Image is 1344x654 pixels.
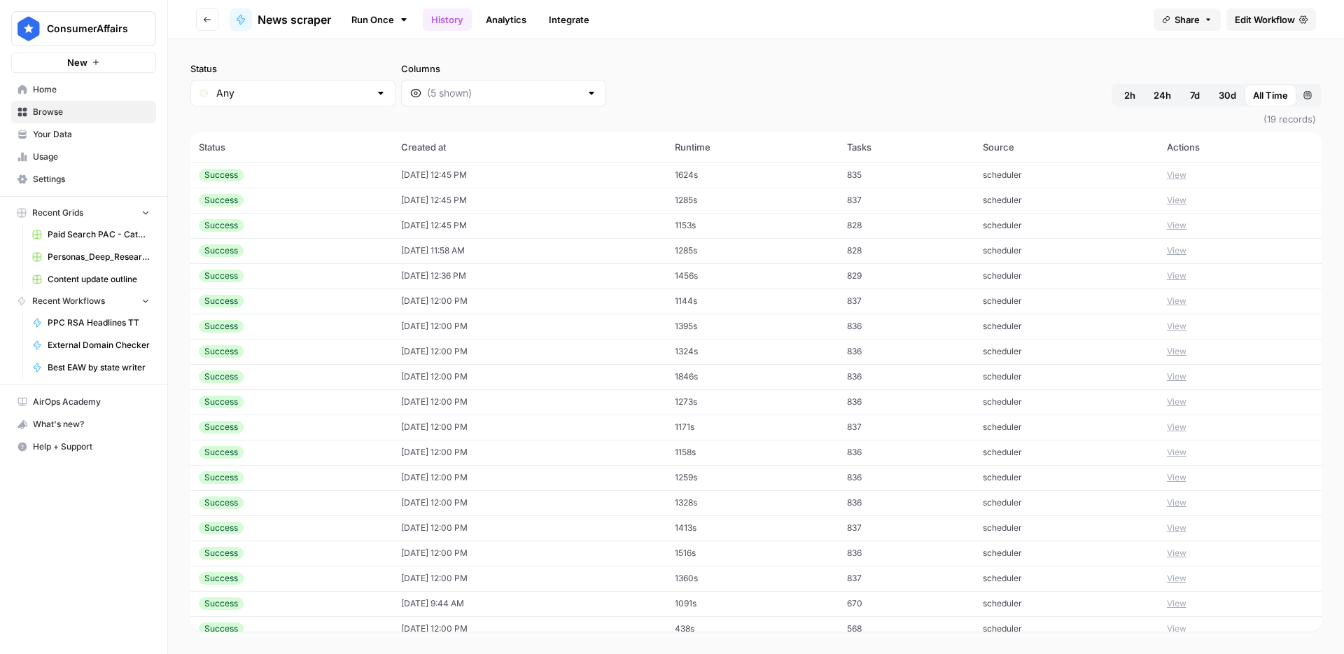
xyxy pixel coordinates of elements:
td: [DATE] 12:45 PM [393,213,666,238]
td: 438s [666,616,839,641]
button: View [1167,270,1186,282]
button: View [1167,496,1186,509]
button: 7d [1179,84,1210,106]
button: View [1167,219,1186,232]
button: New [11,52,156,73]
td: 1846s [666,364,839,389]
span: ConsumerAffairs [47,22,132,36]
td: 1360s [666,566,839,591]
div: Success [199,270,244,282]
td: 1456s [666,263,839,288]
a: Settings [11,168,156,190]
td: [DATE] 9:44 AM [393,591,666,616]
div: Success [199,370,244,383]
td: 1144s [666,288,839,314]
td: 1259s [666,465,839,490]
td: 568 [839,616,974,641]
span: PPC RSA Headlines TT [48,316,150,329]
span: Help + Support [33,440,150,453]
button: 24h [1145,84,1179,106]
span: Recent Workflows [32,295,105,307]
span: Personas_Deep_Research.csv [48,251,150,263]
span: External Domain Checker [48,339,150,352]
th: Created at [393,132,666,162]
td: [DATE] 12:00 PM [393,389,666,415]
div: Success [199,597,244,610]
td: [DATE] 12:00 PM [393,415,666,440]
td: scheduler [974,188,1158,213]
a: Home [11,78,156,101]
td: [DATE] 12:00 PM [393,465,666,490]
td: 1091s [666,591,839,616]
span: 30d [1219,88,1236,102]
td: 836 [839,465,974,490]
label: Status [190,62,395,76]
div: Success [199,219,244,232]
a: Edit Workflow [1226,8,1316,31]
div: Success [199,622,244,635]
button: Workspace: ConsumerAffairs [11,11,156,46]
td: 836 [839,339,974,364]
a: News scraper [230,8,331,31]
span: Content update outline [48,273,150,286]
td: 836 [839,389,974,415]
button: Share [1154,8,1221,31]
a: Your Data [11,123,156,146]
div: What's new? [12,414,155,435]
td: [DATE] 12:00 PM [393,314,666,339]
a: PPC RSA Headlines TT [26,312,156,334]
a: Personas_Deep_Research.csv [26,246,156,268]
td: scheduler [974,213,1158,238]
td: 828 [839,238,974,263]
td: scheduler [974,288,1158,314]
a: Analytics [477,8,535,31]
td: scheduler [974,566,1158,591]
td: scheduler [974,465,1158,490]
td: 1171s [666,415,839,440]
td: 836 [839,314,974,339]
button: What's new? [11,413,156,436]
button: View [1167,471,1186,484]
div: Success [199,194,244,207]
button: Recent Grids [11,202,156,223]
span: Browse [33,106,150,118]
span: 2h [1124,88,1135,102]
button: View [1167,169,1186,181]
a: Paid Search PAC - Categories [26,223,156,246]
span: Edit Workflow [1235,13,1295,27]
td: [DATE] 12:00 PM [393,616,666,641]
a: External Domain Checker [26,334,156,356]
td: scheduler [974,263,1158,288]
td: scheduler [974,515,1158,541]
td: 837 [839,566,974,591]
span: AirOps Academy [33,396,150,408]
span: Share [1175,13,1200,27]
td: scheduler [974,314,1158,339]
td: scheduler [974,238,1158,263]
div: Success [199,345,244,358]
th: Source [974,132,1158,162]
td: scheduler [974,389,1158,415]
span: All Time [1253,88,1288,102]
td: 1285s [666,188,839,213]
td: 836 [839,490,974,515]
input: (5 shown) [427,86,580,100]
td: 837 [839,415,974,440]
td: 1273s [666,389,839,415]
td: scheduler [974,415,1158,440]
td: [DATE] 12:00 PM [393,288,666,314]
button: View [1167,597,1186,610]
div: Success [199,522,244,534]
a: Content update outline [26,268,156,291]
button: View [1167,622,1186,635]
td: [DATE] 12:45 PM [393,188,666,213]
button: View [1167,522,1186,534]
td: 835 [839,162,974,188]
td: [DATE] 12:00 PM [393,339,666,364]
td: scheduler [974,339,1158,364]
button: View [1167,572,1186,585]
th: Status [190,132,393,162]
td: 1328s [666,490,839,515]
td: [DATE] 12:45 PM [393,162,666,188]
div: Success [199,295,244,307]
